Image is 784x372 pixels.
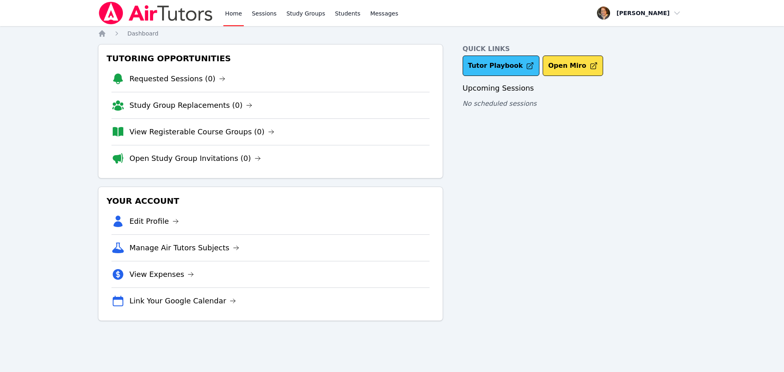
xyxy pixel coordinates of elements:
a: Requested Sessions (0) [129,73,225,85]
nav: Breadcrumb [98,29,686,38]
button: Open Miro [543,56,603,76]
a: Open Study Group Invitations (0) [129,153,261,164]
a: Manage Air Tutors Subjects [129,242,239,254]
span: Messages [370,9,399,18]
h4: Quick Links [463,44,686,54]
a: Link Your Google Calendar [129,295,236,307]
a: Tutor Playbook [463,56,540,76]
span: No scheduled sessions [463,100,537,107]
h3: Tutoring Opportunities [105,51,436,66]
a: Edit Profile [129,216,179,227]
a: View Expenses [129,269,194,280]
h3: Your Account [105,194,436,208]
img: Air Tutors [98,2,214,25]
a: View Registerable Course Groups (0) [129,126,274,138]
span: Dashboard [127,30,158,37]
a: Dashboard [127,29,158,38]
a: Study Group Replacements (0) [129,100,252,111]
h3: Upcoming Sessions [463,82,686,94]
